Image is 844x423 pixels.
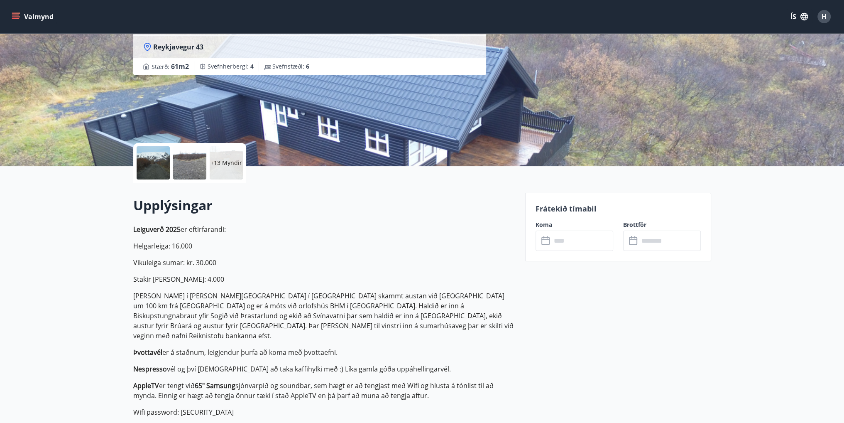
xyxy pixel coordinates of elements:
[250,62,254,70] span: 4
[133,364,515,374] p: vél og því [DEMOGRAPHIC_DATA] að taka kaffihylki með :) Líka gamla góða uppáhellingarvél.
[208,62,254,71] span: Svefnherbergi :
[536,203,701,214] p: Frátekið tímabil
[272,62,309,71] span: Svefnstæði :
[133,347,515,357] p: er á staðnum, leigjendur þurfa að koma með þvottaefni.
[133,291,515,341] p: [PERSON_NAME] í [PERSON_NAME][GEOGRAPHIC_DATA] í [GEOGRAPHIC_DATA] skammt austan við [GEOGRAPHIC_...
[133,381,515,401] p: er tengt við sjónvarpið og soundbar, sem hægt er að tengjast með Wifi og hlusta á tónlist til að ...
[133,224,515,234] p: er eftirfarandi:
[195,381,235,390] strong: 65" Samsung
[133,274,515,284] p: Stakir [PERSON_NAME]: 4.000
[10,9,57,24] button: menu
[133,258,515,268] p: Vikuleiga sumar: kr. 30.000
[210,159,242,167] p: +13 Myndir
[814,7,834,27] button: H
[152,61,189,71] span: Stærð :
[133,381,159,390] strong: AppleTV
[133,241,515,251] p: Helgarleiga: 16.000
[822,12,827,21] span: H
[133,364,167,374] strong: Nespresso
[171,62,189,71] span: 61 m2
[536,221,613,229] label: Koma
[153,42,203,52] span: Reykjavegur 43
[133,196,515,214] h2: Upplýsingar
[133,225,181,234] strong: Leiguverð 2025
[133,407,515,417] p: Wifi password: [SECURITY_DATA]
[623,221,701,229] label: Brottför
[786,9,812,24] button: ÍS
[306,62,309,70] span: 6
[133,348,162,357] strong: Þvottavél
